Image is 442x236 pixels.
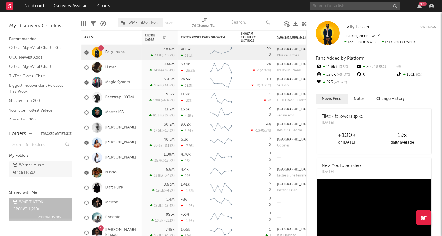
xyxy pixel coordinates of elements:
[208,135,235,150] svg: Chart title
[269,181,271,185] div: 5
[166,213,175,216] div: 895k
[181,54,193,58] div: 28.1k
[181,183,190,186] div: 1.41k
[163,144,174,147] span: -8.19 %
[81,15,86,32] div: Edit Columns
[277,53,299,57] div: Track Name: Plus de larmes
[154,129,162,132] span: 57.5k
[105,110,124,115] a: Master KG
[13,199,67,213] div: WMF TIKTOK GROWTH ( 210 )
[316,79,356,86] div: 595
[9,36,72,43] div: Recommended
[277,183,311,186] div: [GEOGRAPHIC_DATA]
[162,69,174,72] span: +36.4 %
[105,50,125,55] a: Fally Ipupa
[164,153,175,156] div: 1.08M
[255,129,258,132] span: -1
[208,75,235,90] svg: Chart title
[269,211,271,215] div: 0
[156,189,164,192] span: 19.1k
[105,200,118,205] a: Meiitod
[91,15,96,32] div: Filters
[319,139,374,146] div: on [DATE]
[9,63,66,70] a: Critical Algo/Viral Chart
[154,144,162,147] span: 30.6k
[269,106,271,110] div: 2
[259,129,270,132] span: +85.7 %
[105,140,136,145] a: [PERSON_NAME]
[417,4,422,8] button: 99+
[9,141,72,149] input: Search for folders...
[38,213,62,220] span: Minhloan Paturle
[228,18,273,27] input: Search...
[277,68,302,72] div: [PERSON_NAME]
[277,107,311,111] div: Tunisia
[152,189,175,192] div: ( )
[277,48,311,51] div: [GEOGRAPHIC_DATA]
[277,108,311,111] div: [GEOGRAPHIC_DATA]
[356,63,396,71] div: 20k
[181,77,191,81] div: 28.9k
[181,107,190,111] div: 13.3k
[277,93,311,96] div: [GEOGRAPHIC_DATA]
[241,105,271,120] div: 0
[257,69,260,72] span: -1
[277,144,290,147] div: Track Name: Copines
[181,189,194,193] div: -1.72k
[269,166,271,170] div: 5
[277,68,302,72] div: Track Name: LIL WAYNE
[164,77,175,81] div: 5.45M
[9,107,66,114] a: YouTube Hottest Videos
[344,40,379,44] span: 155k fans this week
[241,45,271,60] div: 0
[9,189,72,196] div: Shared with Me
[181,204,194,208] div: -1.95k
[151,219,175,222] div: ( )
[208,60,235,75] svg: Chart title
[9,130,26,138] div: Folders
[241,210,271,225] div: 0
[322,169,361,175] div: [DATE]
[344,34,380,38] span: Tracking Since: [DATE]
[181,198,187,201] div: -86
[277,183,311,186] div: France
[192,15,216,32] div: 7d Change (TikTok Posts)
[277,144,290,147] div: Copines
[164,219,174,222] span: -31.1 %
[277,98,315,102] div: Track Name: FOTO (feat. Olivetheboy)
[154,159,163,162] span: 25.4k
[277,129,302,132] div: Track Name: Beautiful People
[415,73,422,77] span: 0 %
[181,69,195,73] div: -28.6k
[261,69,270,72] span: -107 %
[181,138,188,141] div: 5.3k
[181,144,195,148] div: -7.95k
[269,136,271,140] div: 3
[277,63,311,66] div: [GEOGRAPHIC_DATA]
[105,185,123,190] a: Daft Punk
[373,65,386,69] span: -8.55 %
[208,45,235,60] svg: Chart title
[251,129,271,132] div: ( )
[277,228,311,231] div: Ghana
[344,24,369,30] a: Fally Ipupa
[277,62,311,66] div: Ivory Coast
[181,123,191,126] div: 9.62k
[277,138,311,141] div: Kenya
[208,105,235,120] svg: Chart title
[344,24,369,29] span: Fally Ipupa
[150,83,175,87] div: ( )
[150,68,175,72] div: ( )
[208,165,235,180] svg: Chart title
[9,161,72,177] a: Warner Music Africa FR(21)
[322,113,363,120] div: Tiktok followers spike
[277,129,302,132] div: Beautiful People
[208,210,235,225] svg: Chart title
[267,77,271,81] div: 10
[181,228,190,231] div: 1.66k
[277,138,311,141] div: [GEOGRAPHIC_DATA]
[105,80,130,85] a: Magic System
[9,44,66,51] a: Critical Algo/Viral Chart - GB
[155,54,162,57] span: 413k
[374,132,430,139] div: 19 x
